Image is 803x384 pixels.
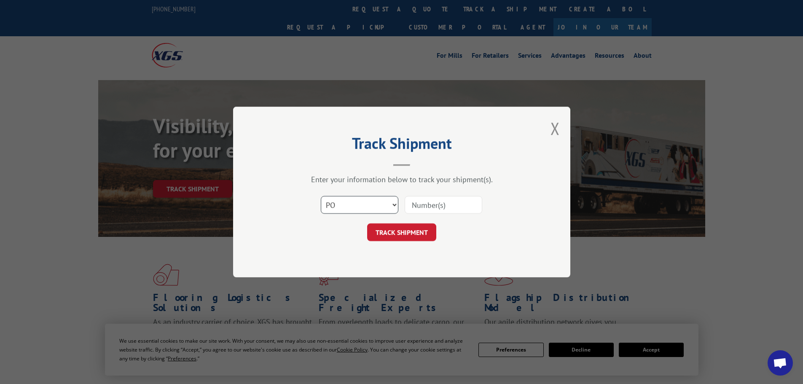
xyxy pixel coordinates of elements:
div: Open chat [768,350,793,376]
input: Number(s) [405,196,482,214]
div: Enter your information below to track your shipment(s). [275,175,528,184]
button: TRACK SHIPMENT [367,223,436,241]
button: Close modal [551,117,560,140]
h2: Track Shipment [275,137,528,153]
